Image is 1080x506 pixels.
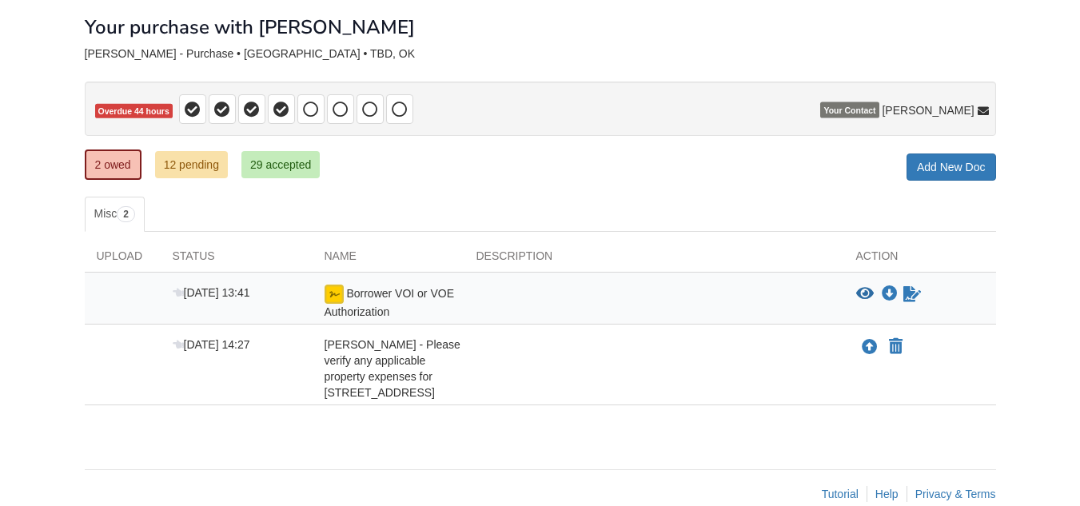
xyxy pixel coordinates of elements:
[85,17,415,38] h1: Your purchase with [PERSON_NAME]
[241,151,320,178] a: 29 accepted
[464,248,844,272] div: Description
[173,338,250,351] span: [DATE] 14:27
[161,248,313,272] div: Status
[902,285,923,304] a: Waiting for your co-borrower to e-sign
[155,151,228,178] a: 12 pending
[907,153,996,181] a: Add New Doc
[95,104,173,119] span: Overdue 44 hours
[325,287,454,318] span: Borrower VOI or VOE Authorization
[85,149,141,180] a: 2 owed
[85,197,145,232] a: Misc
[325,285,344,304] img: esign icon
[313,248,464,272] div: Name
[882,102,974,118] span: [PERSON_NAME]
[860,337,879,357] button: Upload Robert Peterson - Please verify any applicable property expenses for 4390 E 380 Rd Talala ...
[875,488,899,500] a: Help
[915,488,996,500] a: Privacy & Terms
[856,286,874,302] button: View Borrower VOI or VOE Authorization
[173,286,250,299] span: [DATE] 13:41
[882,288,898,301] a: Download Borrower VOI or VOE Authorization
[844,248,996,272] div: Action
[117,206,135,222] span: 2
[85,47,996,61] div: [PERSON_NAME] - Purchase • [GEOGRAPHIC_DATA] • TBD, OK
[325,338,460,399] span: [PERSON_NAME] - Please verify any applicable property expenses for [STREET_ADDRESS]
[887,337,904,357] button: Declare Robert Peterson - Please verify any applicable property expenses for 4390 E 380 Rd Talala...
[822,488,859,500] a: Tutorial
[85,248,161,272] div: Upload
[820,102,879,118] span: Your Contact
